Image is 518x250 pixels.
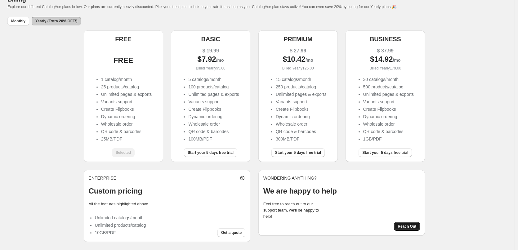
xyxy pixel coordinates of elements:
li: Variants support [188,99,239,105]
p: Billed Yearly 125.00 [263,65,333,71]
div: $ 10.42 [263,56,333,63]
button: Yearly (Extra 20% OFF!) [32,17,81,25]
button: Reach Out [394,222,420,231]
li: QR code & barcodes [101,128,152,135]
li: Variants support [276,99,326,105]
li: 1GB/PDF [363,136,414,142]
li: Wholesale order [363,121,414,127]
div: $ 27.99 [263,48,333,54]
li: 250 products/catalog [276,84,326,90]
p: Billed Yearly 95.00 [176,65,245,71]
li: Dynamic ordering [363,114,414,120]
li: Wholesale order [101,121,152,127]
span: /mo [306,58,313,63]
span: Reach Out [398,224,416,229]
li: 100 products/catalog [188,84,239,90]
li: 30 catalogs/month [363,76,414,83]
li: Unlimited pages & exports [276,91,326,97]
span: Explore our different CatalogAce plans below. Our plans are currently heavily discounted. Pick yo... [7,5,397,9]
li: Unlimited pages & exports [188,91,239,97]
p: Custom pricing [89,186,246,196]
span: Monthly [11,19,25,24]
li: QR code & barcodes [276,128,326,135]
li: Wholesale order [188,121,239,127]
h5: PREMIUM [284,35,312,43]
li: QR code & barcodes [363,128,414,135]
li: Unlimited pages & exports [363,91,414,97]
li: Unlimited pages & exports [101,91,152,97]
h5: BUSINESS [370,35,401,43]
li: QR code & barcodes [188,128,239,135]
li: 15 catalogs/month [276,76,326,83]
li: 5 catalogs/month [188,76,239,83]
li: 10GB/PDF [95,230,146,236]
li: Unlimited catalogs/month [95,215,146,221]
span: Yearly (Extra 20% OFF!) [35,19,77,24]
li: Variants support [101,99,152,105]
button: Get a quote [217,228,245,237]
li: Create Flipbooks [276,106,326,112]
li: Create Flipbooks [188,106,239,112]
div: $ 19.99 [176,48,245,54]
p: WONDERING ANYTHING? [263,175,420,181]
span: Start your 5 days free trial [362,150,408,155]
div: $ 14.92 [351,56,420,63]
li: Wholesale order [276,121,326,127]
span: Start your 5 days free trial [275,150,321,155]
div: $ 37.99 [351,48,420,54]
h5: FREE [115,35,132,43]
li: Create Flipbooks [101,106,152,112]
li: 100MB/PDF [188,136,239,142]
button: Start your 5 days free trial [184,148,237,157]
span: Start your 5 days free trial [188,150,234,155]
li: Variants support [363,99,414,105]
p: ENTERPRISE [89,175,116,181]
li: 25 products/catalog [101,84,152,90]
p: We are happy to help [263,186,420,196]
li: 500 products/catalog [363,84,414,90]
div: $ 7.92 [176,56,245,63]
button: Monthly [7,17,29,25]
p: Feel free to reach out to our support team, we'll be happy to help! [263,201,325,220]
li: 25MB/PDF [101,136,152,142]
li: Dynamic ordering [276,114,326,120]
li: 300MB/PDF [276,136,326,142]
li: Dynamic ordering [101,114,152,120]
p: Billed Yearly 179.00 [351,65,420,71]
li: 1 catalog/month [101,76,152,83]
span: /mo [216,58,224,63]
button: Start your 5 days free trial [271,148,325,157]
label: All the features highlighted above [89,202,148,206]
span: Get a quote [221,230,242,235]
button: Start your 5 days free trial [359,148,412,157]
li: Create Flipbooks [363,106,414,112]
h5: BASIC [201,35,220,43]
div: FREE [89,57,158,64]
span: /mo [393,58,401,63]
li: Dynamic ordering [188,114,239,120]
li: Unlimited products/catalog [95,222,146,228]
